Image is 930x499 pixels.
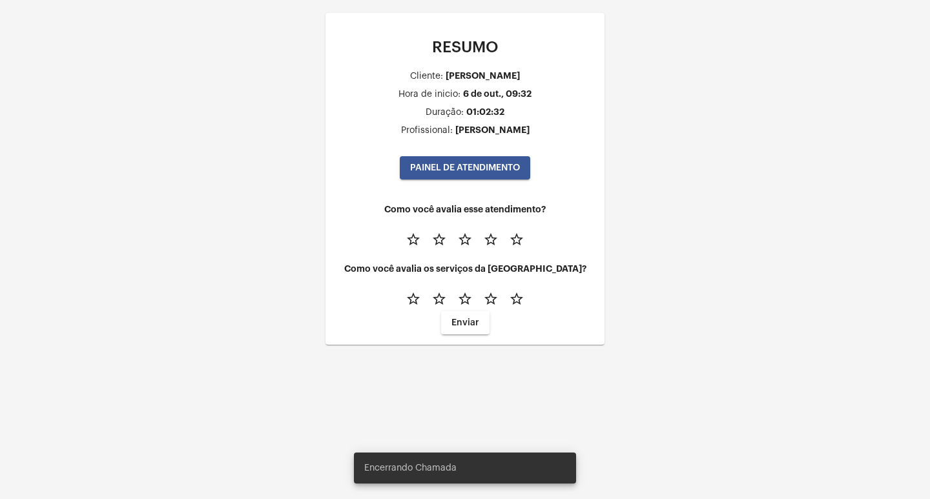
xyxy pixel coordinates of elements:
[336,205,594,214] h4: Como você avalia esse atendimento?
[400,156,530,179] button: PAINEL DE ATENDIMENTO
[426,108,464,117] div: Duração:
[483,291,499,307] mat-icon: star_border
[457,232,473,247] mat-icon: star_border
[398,90,460,99] div: Hora de inicio:
[509,291,524,307] mat-icon: star_border
[406,232,421,247] mat-icon: star_border
[410,72,443,81] div: Cliente:
[463,89,532,99] div: 6 de out., 09:32
[401,126,453,136] div: Profissional:
[410,163,520,172] span: PAINEL DE ATENDIMENTO
[446,71,520,81] div: [PERSON_NAME]
[336,264,594,274] h4: Como você avalia os serviços da [GEOGRAPHIC_DATA]?
[431,291,447,307] mat-icon: star_border
[451,318,479,327] span: Enviar
[441,311,490,334] button: Enviar
[466,107,504,117] div: 01:02:32
[483,232,499,247] mat-icon: star_border
[336,39,594,56] p: RESUMO
[406,291,421,307] mat-icon: star_border
[509,232,524,247] mat-icon: star_border
[431,232,447,247] mat-icon: star_border
[457,291,473,307] mat-icon: star_border
[364,462,457,474] span: Encerrando Chamada
[455,125,530,135] div: [PERSON_NAME]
